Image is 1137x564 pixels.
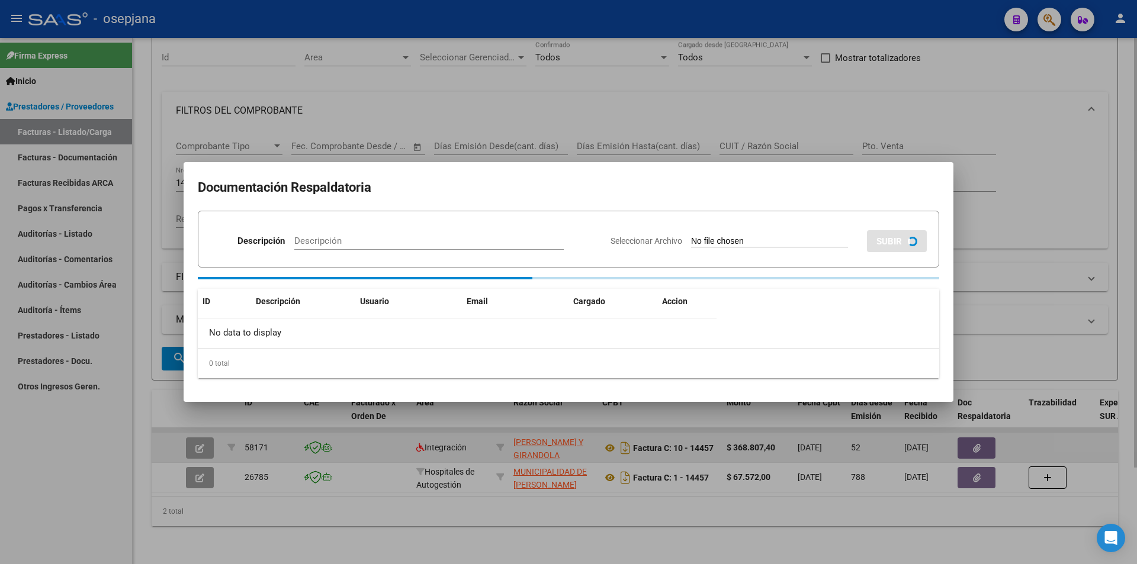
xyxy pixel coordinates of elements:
span: Usuario [360,296,389,306]
span: ID [203,296,210,306]
span: Descripción [256,296,300,306]
h2: Documentación Respaldatoria [198,176,939,199]
div: 0 total [198,349,939,378]
p: Descripción [237,234,285,248]
span: Seleccionar Archivo [611,236,682,246]
span: Email [467,296,488,306]
span: SUBIR [876,236,902,247]
span: Accion [662,296,688,306]
div: No data to display [198,318,717,348]
datatable-header-cell: Cargado [568,289,657,314]
div: Open Intercom Messenger [1097,524,1125,552]
datatable-header-cell: Descripción [251,289,355,314]
datatable-header-cell: Accion [657,289,717,314]
datatable-header-cell: ID [198,289,251,314]
span: Cargado [573,296,605,306]
datatable-header-cell: Usuario [355,289,462,314]
datatable-header-cell: Email [462,289,568,314]
button: SUBIR [867,230,927,252]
